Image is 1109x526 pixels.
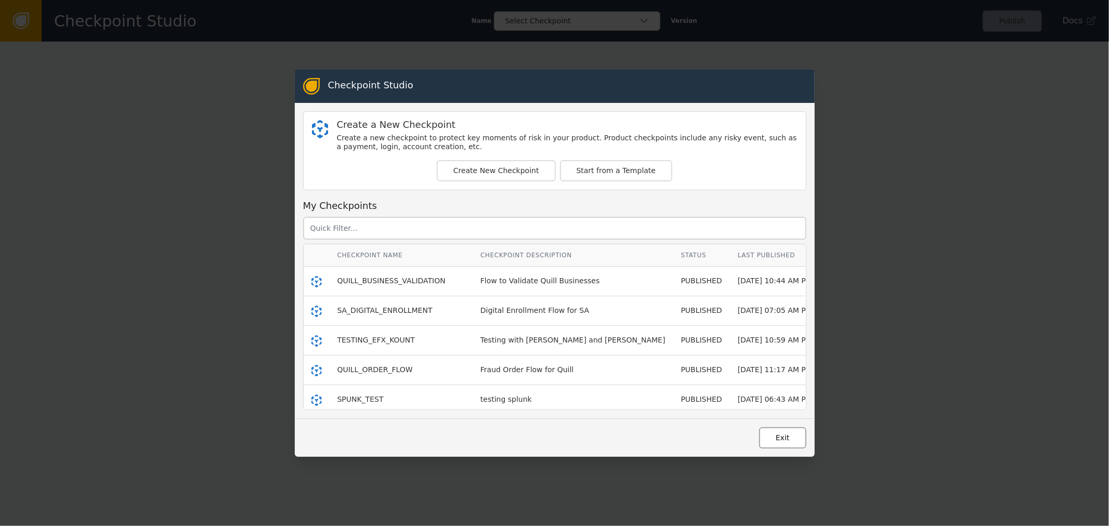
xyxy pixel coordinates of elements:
[337,365,413,374] span: QUILL_ORDER_FLOW
[473,244,673,267] th: Checkpoint Description
[738,305,816,316] div: [DATE] 07:05 AM PDT
[337,336,415,344] span: TESTING_EFX_KOUNT
[330,244,473,267] th: Checkpoint Name
[337,120,798,129] div: Create a New Checkpoint
[560,160,673,181] button: Start from a Template
[480,306,589,314] span: Digital Enrollment Flow for SA
[480,336,666,344] span: Testing with [PERSON_NAME] and [PERSON_NAME]
[303,217,806,240] input: Quick Filter...
[738,364,816,375] div: [DATE] 11:17 AM PDT
[681,275,722,286] div: PUBLISHED
[480,277,599,285] span: Flow to Validate Quill Businesses
[337,134,798,152] div: Create a new checkpoint to protect key moments of risk in your product. Product checkpoints inclu...
[303,199,806,213] div: My Checkpoints
[759,427,806,449] button: Exit
[730,244,824,267] th: Last Published
[437,160,556,181] button: Create New Checkpoint
[681,394,722,405] div: PUBLISHED
[480,395,532,403] span: testing splunk
[681,364,722,375] div: PUBLISHED
[337,395,384,403] span: SPUNK_TEST
[673,244,730,267] th: Status
[738,394,816,405] div: [DATE] 06:43 AM PDT
[328,78,413,95] div: Checkpoint Studio
[337,277,446,285] span: QUILL_BUSINESS_VALIDATION
[738,275,816,286] div: [DATE] 10:44 AM PDT
[738,335,816,346] div: [DATE] 10:59 AM PDT
[480,365,573,374] span: Fraud Order Flow for Quill
[681,305,722,316] div: PUBLISHED
[681,335,722,346] div: PUBLISHED
[337,306,433,314] span: SA_DIGITAL_ENROLLMENT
